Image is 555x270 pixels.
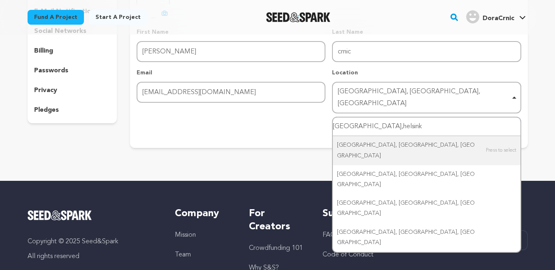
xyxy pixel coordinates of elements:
p: Email [137,69,325,77]
input: Email [137,82,325,103]
img: Seed&Spark Logo [28,210,92,220]
input: Helsinki, Uusimaa, Finland [333,118,520,136]
h5: For Creators [249,207,306,233]
div: [GEOGRAPHIC_DATA], [GEOGRAPHIC_DATA], [GEOGRAPHIC_DATA] [338,86,510,110]
h5: Support [323,207,380,220]
p: passwords [34,66,68,76]
div: [GEOGRAPHIC_DATA], [GEOGRAPHIC_DATA], [GEOGRAPHIC_DATA] [333,194,520,223]
input: First Name [137,41,325,62]
p: pledges [34,105,59,115]
a: Team [175,252,191,258]
span: DoraCrnic's Profile [464,9,527,26]
div: [GEOGRAPHIC_DATA], [GEOGRAPHIC_DATA], [GEOGRAPHIC_DATA] [333,136,520,165]
button: pledges [28,104,117,117]
a: DoraCrnic's Profile [464,9,527,23]
a: Mission [175,232,196,238]
a: Seed&Spark Homepage [28,210,159,220]
button: privacy [28,84,117,97]
p: All rights reserved [28,252,159,261]
a: Crowdfunding 101 [249,245,303,252]
input: Last Name [332,41,521,62]
a: Seed&Spark Homepage [266,12,331,22]
img: user.png [466,10,479,23]
h5: Company [175,207,232,220]
button: billing [28,44,117,58]
p: Copyright © 2025 Seed&Spark [28,237,159,247]
div: [GEOGRAPHIC_DATA], [GEOGRAPHIC_DATA], [GEOGRAPHIC_DATA] [333,165,520,194]
a: Start a project [89,10,147,25]
p: billing [34,46,53,56]
p: Location [332,69,521,77]
a: Code of Conduct [323,252,374,258]
div: DoraCrnic's Profile [466,10,514,23]
span: DoraCrnic [483,15,514,22]
a: Fund a project [28,10,84,25]
div: [GEOGRAPHIC_DATA], [GEOGRAPHIC_DATA], [GEOGRAPHIC_DATA] [333,223,520,252]
p: privacy [34,85,57,95]
a: FAQs [323,232,338,238]
button: passwords [28,64,117,77]
img: Seed&Spark Logo Dark Mode [266,12,331,22]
